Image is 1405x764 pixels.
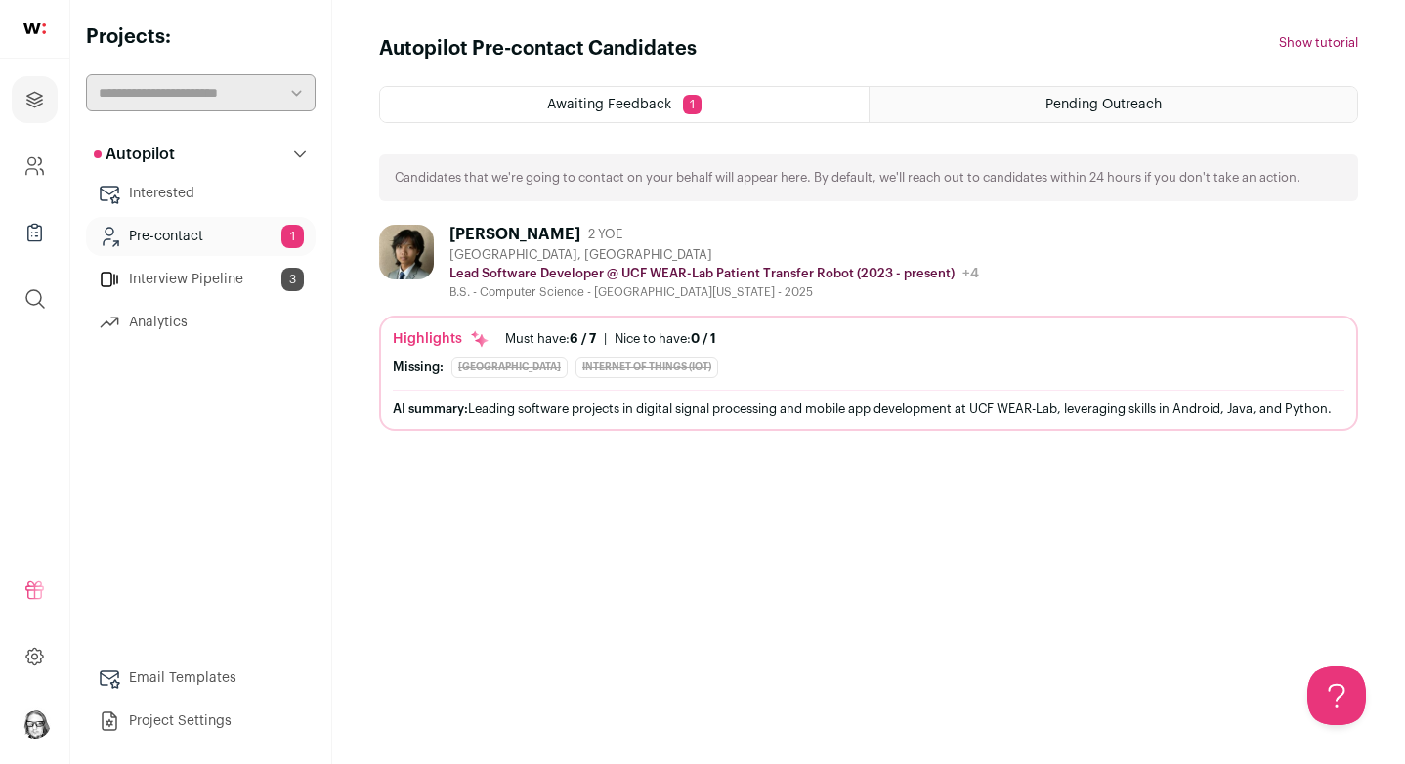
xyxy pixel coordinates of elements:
div: Missing: [393,360,444,375]
div: Nice to have: [615,331,716,347]
button: Autopilot [86,135,316,174]
div: [GEOGRAPHIC_DATA] [451,357,568,378]
span: 1 [683,95,702,114]
img: wellfound-shorthand-0d5821cbd27db2630d0214b213865d53afaa358527fdda9d0ea32b1df1b89c2c.svg [23,23,46,34]
span: 2 YOE [588,227,622,242]
span: AI summary: [393,403,468,415]
span: Awaiting Feedback [547,98,671,111]
span: 1 [281,225,304,248]
div: Highlights [393,329,490,349]
div: B.S. - Computer Science - [GEOGRAPHIC_DATA][US_STATE] - 2025 [449,284,979,300]
div: Internet of Things (IoT) [575,357,718,378]
a: Email Templates [86,658,316,698]
div: [GEOGRAPHIC_DATA], [GEOGRAPHIC_DATA] [449,247,979,263]
a: Company Lists [12,209,58,256]
h2: Projects: [86,23,316,51]
a: Interview Pipeline3 [86,260,316,299]
span: Pending Outreach [1045,98,1162,111]
button: Show tutorial [1279,35,1358,51]
p: Lead Software Developer @ UCF WEAR-Lab Patient Transfer Robot (2023 - present) [449,266,955,281]
span: 3 [281,268,304,291]
a: Company and ATS Settings [12,143,58,190]
a: Pre-contact1 [86,217,316,256]
div: Candidates that we're going to contact on your behalf will appear here. By default, we'll reach o... [379,154,1358,201]
div: Leading software projects in digital signal processing and mobile app development at UCF WEAR-Lab... [393,399,1344,419]
a: [PERSON_NAME] 2 YOE [GEOGRAPHIC_DATA], [GEOGRAPHIC_DATA] Lead Software Developer @ UCF WEAR-Lab P... [379,225,1358,431]
span: 6 / 7 [570,332,596,345]
a: Projects [12,76,58,123]
iframe: Help Scout Beacon - Open [1307,666,1366,725]
div: [PERSON_NAME] [449,225,580,244]
a: Pending Outreach [870,87,1357,122]
span: 0 / 1 [691,332,716,345]
p: Autopilot [94,143,175,166]
img: 297b085a05ad4508e20d85c40256967ad5685f61e501ca13d1684798f7ea8327 [379,225,434,279]
a: Project Settings [86,701,316,741]
button: Open dropdown [20,707,51,739]
h1: Autopilot Pre-contact Candidates [379,35,697,63]
span: +4 [962,267,979,280]
a: Analytics [86,303,316,342]
img: 2818868-medium_jpg [20,707,51,739]
ul: | [505,331,716,347]
div: Must have: [505,331,596,347]
a: Interested [86,174,316,213]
